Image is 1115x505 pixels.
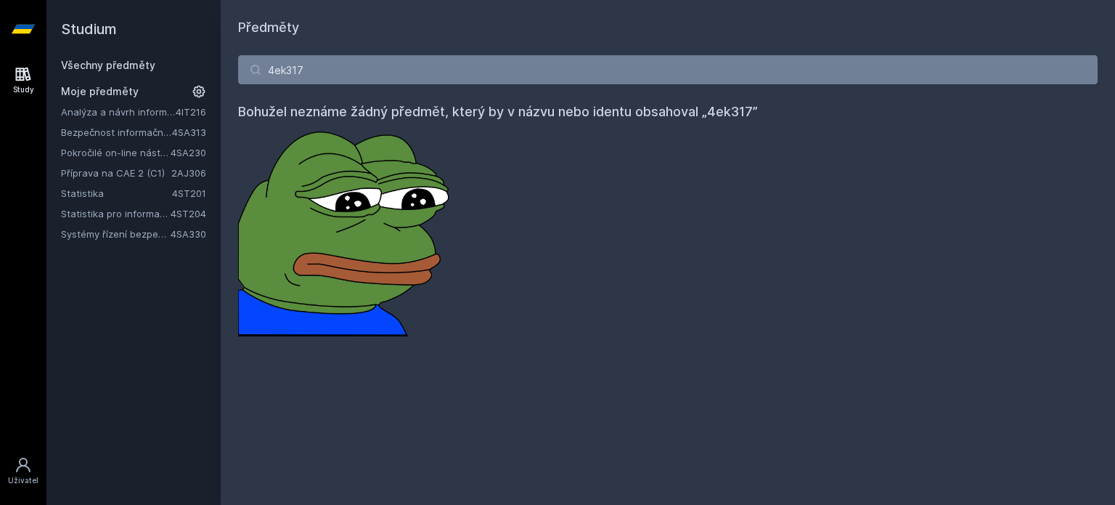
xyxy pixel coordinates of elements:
a: 4ST204 [171,208,206,219]
a: 4ST201 [172,187,206,199]
a: Statistika pro informatiky [61,206,171,221]
a: Příprava na CAE 2 (C1) [61,166,171,180]
div: Study [13,84,34,95]
h4: Bohužel neznáme žádný předmět, který by v názvu nebo identu obsahoval „4ek317” [238,102,1098,122]
h1: Předměty [238,17,1098,38]
a: Analýza a návrh informačních systémů [61,105,176,119]
div: Uživatel [8,475,38,486]
a: Systémy řízení bezpečnostních událostí [61,227,171,241]
a: Pokročilé on-line nástroje pro analýzu a zpracování informací [61,145,171,160]
a: 4SA230 [171,147,206,158]
a: Všechny předměty [61,59,155,71]
a: Statistika [61,186,172,201]
span: Moje předměty [61,84,139,99]
img: error_picture.png [238,122,456,336]
a: 2AJ306 [171,167,206,179]
a: Bezpečnost informačních systémů [61,125,172,140]
input: Název nebo ident předmětu… [238,55,1098,84]
a: 4SA313 [172,126,206,138]
a: 4IT216 [176,106,206,118]
a: 4SA330 [171,228,206,240]
a: Study [3,58,44,102]
a: Uživatel [3,449,44,493]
